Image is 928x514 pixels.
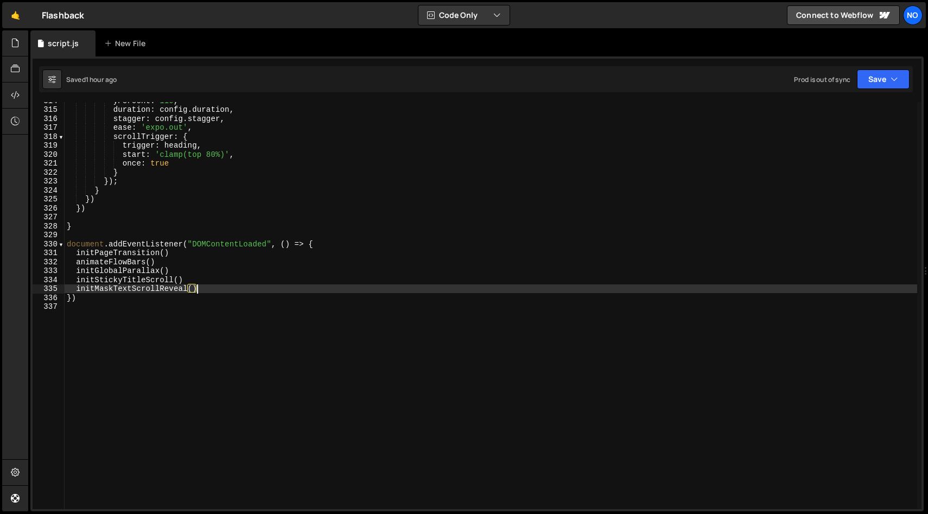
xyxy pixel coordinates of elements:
div: 332 [33,258,65,267]
div: 326 [33,204,65,213]
div: 317 [33,123,65,132]
div: 1 hour ago [86,75,117,84]
div: 319 [33,141,65,150]
div: 331 [33,249,65,258]
div: 322 [33,168,65,177]
div: 324 [33,186,65,195]
div: 321 [33,159,65,168]
div: 334 [33,276,65,285]
div: New File [104,38,150,49]
div: 320 [33,150,65,160]
div: 337 [33,302,65,312]
a: No [903,5,923,25]
button: Save [857,69,910,89]
div: 329 [33,231,65,240]
div: 316 [33,115,65,124]
div: 328 [33,222,65,231]
div: script.js [48,38,79,49]
div: 335 [33,284,65,294]
div: 315 [33,105,65,115]
div: 325 [33,195,65,204]
div: 333 [33,266,65,276]
div: 327 [33,213,65,222]
div: 318 [33,132,65,142]
div: Saved [66,75,117,84]
div: 330 [33,240,65,249]
div: 336 [33,294,65,303]
a: 🤙 [2,2,29,28]
a: Connect to Webflow [787,5,900,25]
div: Prod is out of sync [794,75,850,84]
button: Code Only [418,5,510,25]
div: 323 [33,177,65,186]
div: Flashback [42,9,84,22]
